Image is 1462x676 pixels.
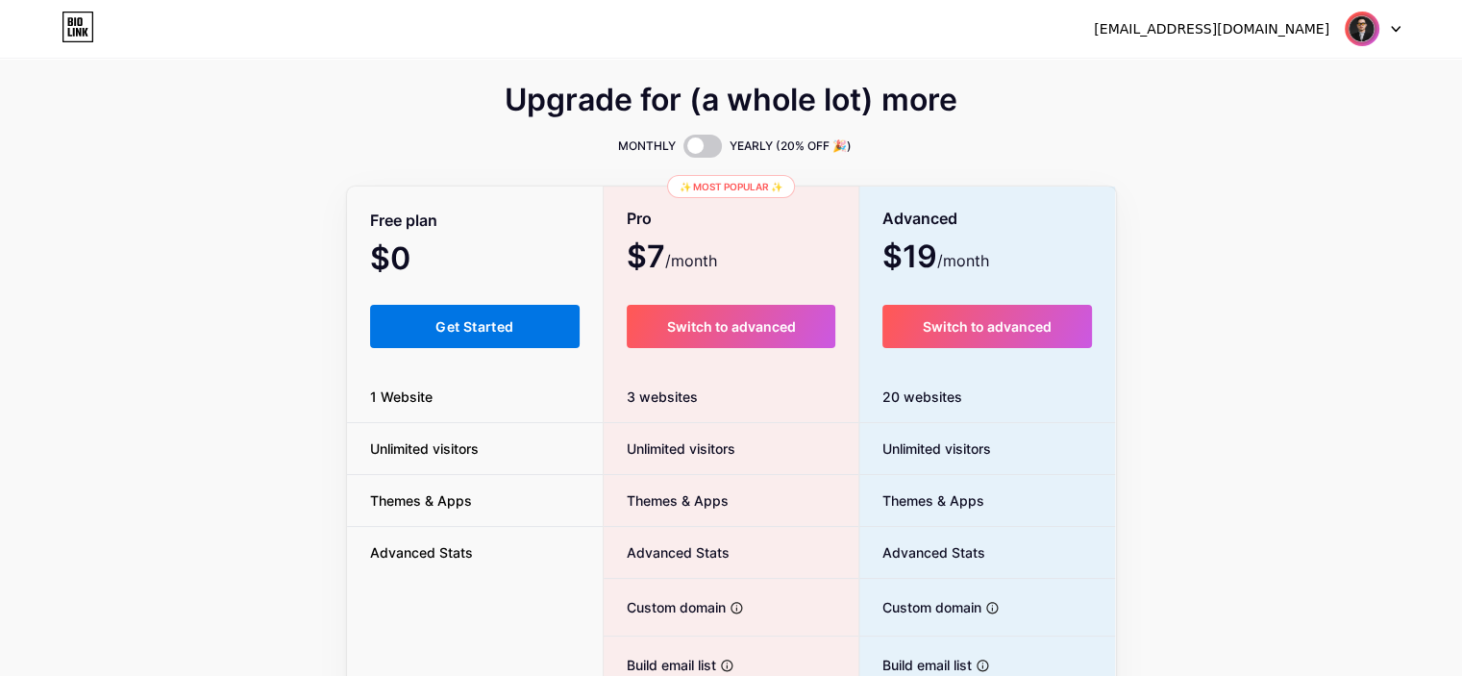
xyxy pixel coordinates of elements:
[347,490,495,511] span: Themes & Apps
[859,655,972,675] span: Build email list
[627,245,717,272] span: $7
[604,655,716,675] span: Build email list
[859,597,981,617] span: Custom domain
[882,245,989,272] span: $19
[347,438,502,459] span: Unlimited visitors
[347,542,496,563] span: Advanced Stats
[604,542,730,563] span: Advanced Stats
[627,305,835,348] button: Switch to advanced
[882,202,957,236] span: Advanced
[859,542,985,563] span: Advanced Stats
[1094,19,1329,39] div: [EMAIL_ADDRESS][DOMAIN_NAME]
[347,387,456,407] span: 1 Website
[937,249,989,272] span: /month
[667,175,795,198] div: ✨ Most popular ✨
[505,88,957,112] span: Upgrade for (a whole lot) more
[923,318,1052,335] span: Switch to advanced
[370,305,581,348] button: Get Started
[435,318,513,335] span: Get Started
[859,438,991,459] span: Unlimited visitors
[859,490,984,511] span: Themes & Apps
[604,490,729,511] span: Themes & Apps
[370,204,437,238] span: Free plan
[618,137,676,156] span: MONTHLY
[604,371,858,423] div: 3 websites
[882,305,1093,348] button: Switch to advanced
[604,597,726,617] span: Custom domain
[370,247,462,274] span: $0
[859,371,1116,423] div: 20 websites
[666,318,795,335] span: Switch to advanced
[1344,11,1380,47] img: Thang Nguyen
[665,249,717,272] span: /month
[604,438,735,459] span: Unlimited visitors
[627,202,652,236] span: Pro
[730,137,852,156] span: YEARLY (20% OFF 🎉)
